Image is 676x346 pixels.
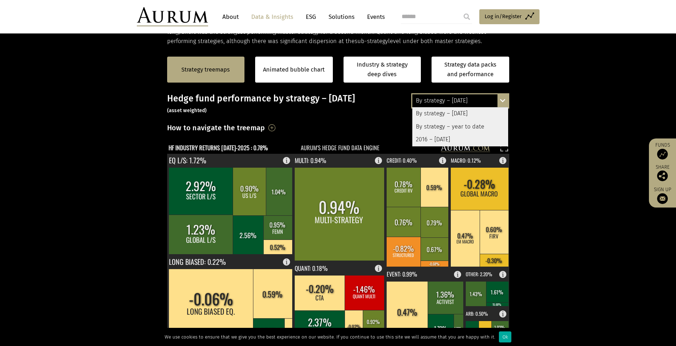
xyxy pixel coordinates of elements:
img: Access Funds [657,149,668,159]
img: Share this post [657,171,668,181]
div: By strategy – [DATE] [412,94,508,107]
div: Ok [499,331,511,342]
a: Strategy treemaps [181,65,230,74]
a: Log in/Register [479,9,540,24]
a: Animated bubble chart [263,65,325,74]
div: By strategy – year to date [412,120,508,133]
a: Strategy data packs and performance [432,57,509,83]
small: (asset weighted) [167,108,207,114]
div: Share [652,165,672,181]
div: By strategy – [DATE] [412,108,508,120]
a: Funds [652,142,672,159]
a: ESG [302,10,320,23]
img: Aurum [137,7,208,26]
div: 2016 – [DATE] [412,133,508,146]
h3: Hedge fund performance by strategy – [DATE] [167,93,509,115]
span: sub-strategy [355,38,388,44]
span: Log in/Register [485,12,522,21]
input: Submit [460,10,474,24]
a: Solutions [325,10,358,23]
a: Data & Insights [248,10,297,23]
a: Events [363,10,385,23]
a: Industry & strategy deep dives [344,57,421,83]
img: Sign up to our newsletter [657,193,668,204]
a: Sign up [652,187,672,204]
h3: How to navigate the treemap [167,122,265,134]
a: About [219,10,242,23]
